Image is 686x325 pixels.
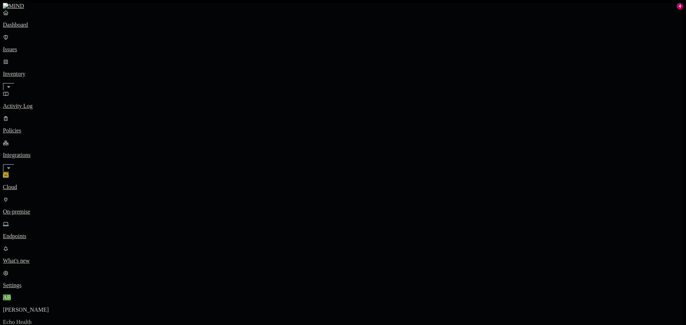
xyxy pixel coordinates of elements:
p: Inventory [3,71,683,77]
p: On-premise [3,208,683,215]
div: 4 [677,3,683,9]
p: Policies [3,127,683,134]
a: Integrations [3,140,683,171]
a: On-premise [3,196,683,215]
span: AB [3,294,11,300]
p: Dashboard [3,22,683,28]
a: Activity Log [3,91,683,109]
a: MIND [3,3,683,9]
a: What's new [3,245,683,264]
p: What's new [3,258,683,264]
a: Policies [3,115,683,134]
p: Integrations [3,152,683,158]
p: Cloud [3,184,683,190]
a: Dashboard [3,9,683,28]
a: Endpoints [3,221,683,240]
a: Issues [3,34,683,53]
p: Endpoints [3,233,683,240]
a: Inventory [3,58,683,89]
p: Settings [3,282,683,289]
p: Activity Log [3,103,683,109]
p: [PERSON_NAME] [3,307,683,313]
a: Cloud [3,172,683,190]
img: MIND [3,3,24,9]
a: Settings [3,270,683,289]
p: Issues [3,46,683,53]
